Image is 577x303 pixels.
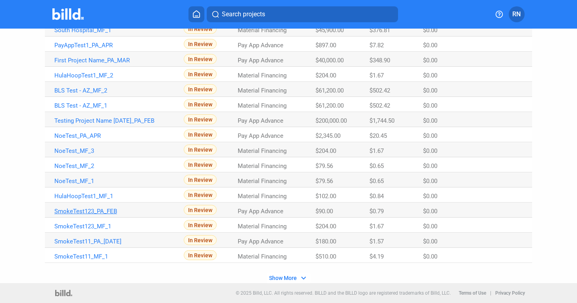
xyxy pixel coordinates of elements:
span: In Review [184,24,217,34]
b: Privacy Policy [495,290,525,296]
span: Material Financing [238,87,287,94]
span: In Review [184,99,217,109]
span: $180.00 [315,238,336,245]
span: $897.00 [315,42,336,49]
a: NoeTest_MF_3 [54,147,184,154]
span: $376.81 [369,27,390,34]
span: In Review [184,175,217,185]
a: SmokeTest11_MF_1 [54,253,184,260]
span: Material Financing [238,193,287,200]
span: $0.00 [423,178,437,185]
span: $0.00 [423,253,437,260]
span: $0.00 [423,162,437,170]
span: Pay App Advance [238,238,283,245]
a: HulaHoopTest1_MF_1 [54,193,184,200]
a: NoeTest_PA_APR [54,132,184,139]
b: Terms of Use [459,290,486,296]
span: In Review [184,190,217,200]
span: $20.45 [369,132,387,139]
span: $0.00 [423,42,437,49]
span: $348.90 [369,57,390,64]
span: $1.67 [369,223,384,230]
span: Pay App Advance [238,57,283,64]
span: In Review [184,69,217,79]
span: $102.00 [315,193,336,200]
span: $4.19 [369,253,384,260]
span: In Review [184,114,217,124]
span: Pay App Advance [238,132,283,139]
span: Pay App Advance [238,117,283,124]
span: In Review [184,145,217,154]
span: Material Financing [238,223,287,230]
span: $200,000.00 [315,117,347,124]
span: $79.56 [315,162,333,170]
span: $204.00 [315,72,336,79]
img: Billd Company Logo [52,8,84,20]
span: $1,744.50 [369,117,394,124]
button: Show More [267,273,311,283]
span: $79.56 [315,178,333,185]
span: $0.00 [423,132,437,139]
span: In Review [184,250,217,260]
mat-icon: expand_more [299,273,308,283]
span: Material Financing [238,147,287,154]
span: Material Financing [238,253,287,260]
a: NoeTest_MF_2 [54,162,184,170]
span: Pay App Advance [238,42,283,49]
span: $0.00 [423,147,437,154]
span: $1.67 [369,72,384,79]
span: $0.00 [423,87,437,94]
a: PayAppTest1_PA_APR [54,42,184,49]
span: $510.00 [315,253,336,260]
span: In Review [184,220,217,230]
a: First Project Name_PA_MAR [54,57,184,64]
span: Search projects [222,10,265,19]
span: $0.00 [423,117,437,124]
span: $0.00 [423,193,437,200]
span: $61,200.00 [315,102,344,109]
span: Material Financing [238,162,287,170]
span: $502.42 [369,87,390,94]
a: SmokeTest11_PA_[DATE] [54,238,184,245]
span: Material Financing [238,178,287,185]
span: In Review [184,39,217,49]
span: $204.00 [315,147,336,154]
span: $1.57 [369,238,384,245]
span: $0.00 [423,102,437,109]
span: $0.00 [423,208,437,215]
span: Pay App Advance [238,208,283,215]
span: $0.00 [423,57,437,64]
span: In Review [184,160,217,170]
span: $0.65 [369,178,384,185]
span: $0.00 [423,27,437,34]
a: SmokeTest123_PA_FEB [54,208,184,215]
a: BLS Test - AZ_MF_2 [54,87,184,94]
a: BLS Test - AZ_MF_1 [54,102,184,109]
span: Material Financing [238,27,287,34]
span: $45,900.00 [315,27,344,34]
span: $0.00 [423,238,437,245]
button: RN [509,6,525,22]
span: In Review [184,205,217,215]
p: | [490,290,491,296]
span: Material Financing [238,102,287,109]
span: $61,200.00 [315,87,344,94]
span: $90.00 [315,208,333,215]
img: logo [55,290,72,296]
a: HulaHoopTest1_MF_2 [54,72,184,79]
a: South Hospital_MF_1 [54,27,184,34]
span: Material Financing [238,72,287,79]
span: $0.65 [369,162,384,170]
span: $40,000.00 [315,57,344,64]
span: $0.84 [369,193,384,200]
span: $204.00 [315,223,336,230]
span: In Review [184,129,217,139]
span: $7.82 [369,42,384,49]
button: Search projects [207,6,398,22]
span: RN [512,10,521,19]
a: Testing Project Name [DATE]_PA_FEB [54,117,184,124]
span: $2,345.00 [315,132,340,139]
span: $0.00 [423,223,437,230]
a: SmokeTest123_MF_1 [54,223,184,230]
span: $0.79 [369,208,384,215]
